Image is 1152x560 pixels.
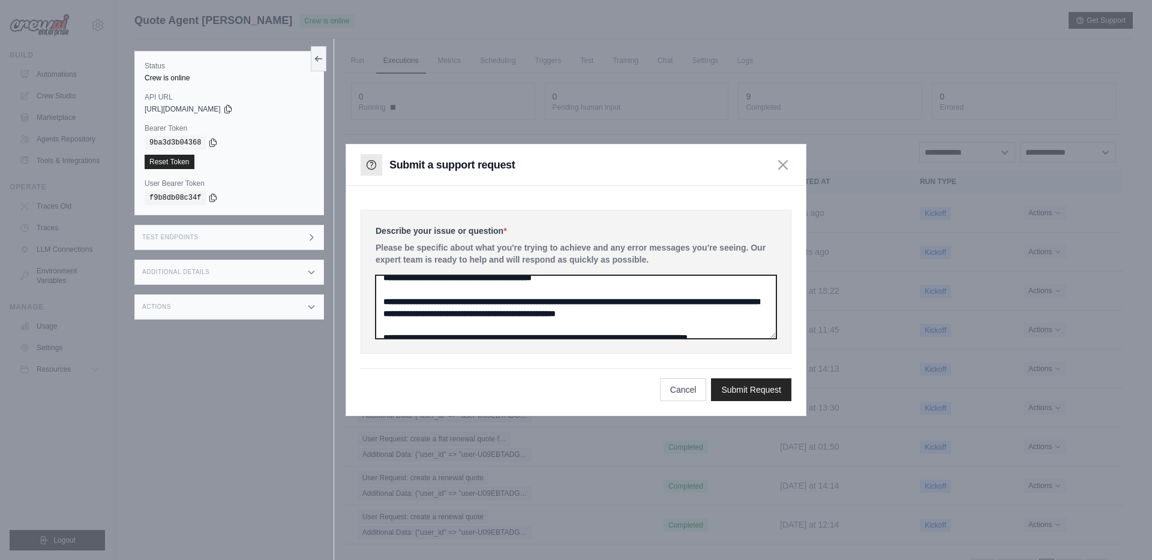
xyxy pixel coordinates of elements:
button: Cancel [660,378,707,401]
a: Reset Token [145,155,194,169]
code: f9b8db08c34f [145,191,206,205]
label: Bearer Token [145,124,314,133]
label: API URL [145,92,314,102]
button: Submit Request [711,378,791,401]
h3: Test Endpoints [142,234,199,241]
p: Please be specific about what you're trying to achieve and any error messages you're seeing. Our ... [376,242,776,266]
label: Describe your issue or question [376,225,776,237]
h3: Actions [142,303,171,311]
label: Status [145,61,314,71]
span: [URL][DOMAIN_NAME] [145,104,221,114]
label: User Bearer Token [145,179,314,188]
h3: Submit a support request [389,156,515,173]
code: 9ba3d3b04368 [145,136,206,150]
iframe: Chat Widget [1092,502,1152,560]
h3: Additional Details [142,269,209,276]
div: Crew is online [145,73,314,83]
